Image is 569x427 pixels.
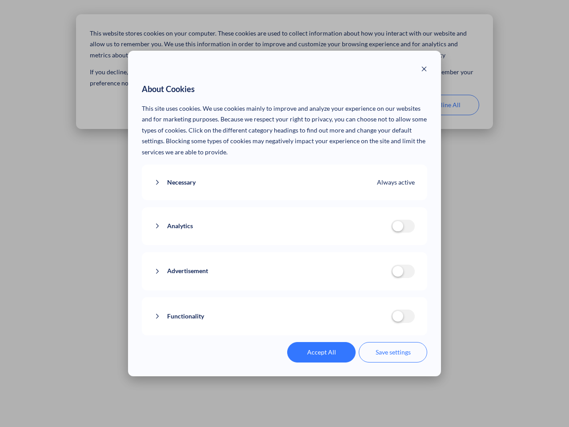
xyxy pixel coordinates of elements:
[142,103,428,158] p: This site uses cookies. We use cookies mainly to improve and analyze your experience on our websi...
[287,342,356,363] button: Accept All
[359,342,427,363] button: Save settings
[167,266,208,277] span: Advertisement
[142,82,195,97] span: About Cookies
[167,177,196,188] span: Necessary
[421,64,427,76] button: Close modal
[154,221,391,232] button: Analytics
[154,311,391,322] button: Functionality
[167,221,193,232] span: Analytics
[377,177,415,188] span: Always active
[154,266,391,277] button: Advertisement
[167,311,204,322] span: Functionality
[154,177,377,188] button: Necessary
[525,384,569,427] iframe: Chat Widget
